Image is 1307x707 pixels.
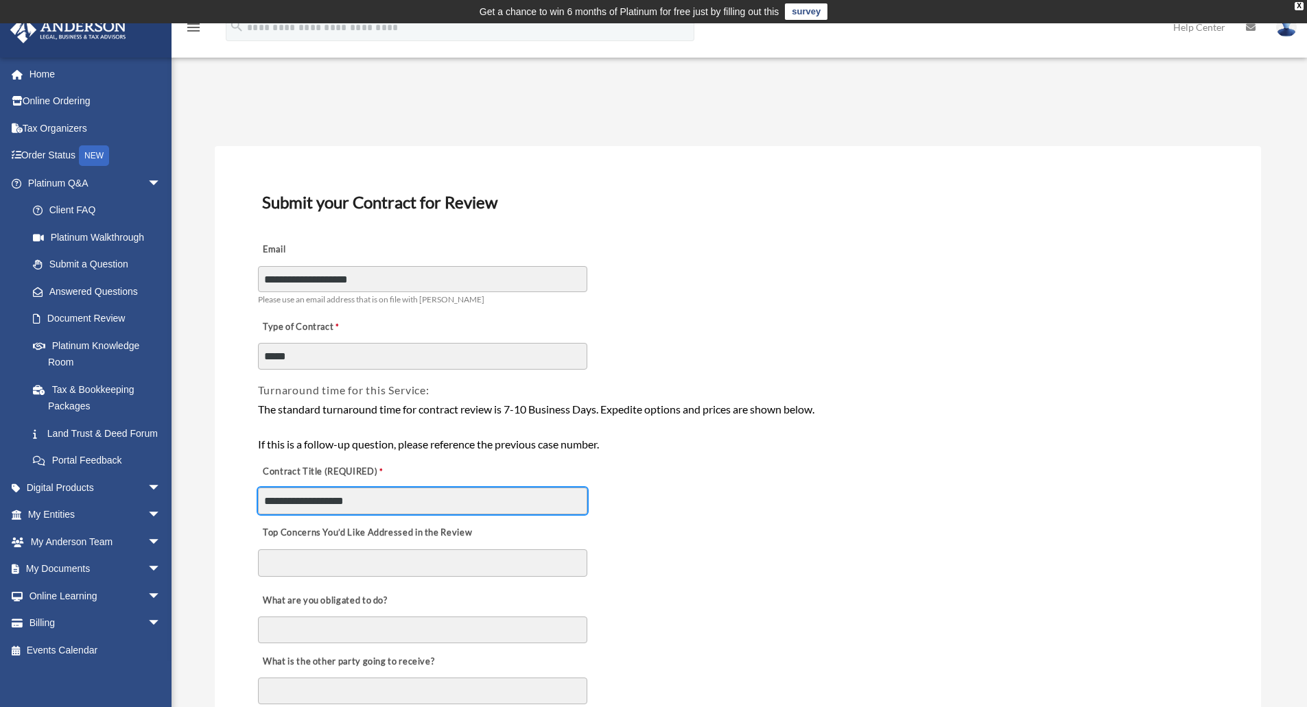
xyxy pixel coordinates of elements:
[10,169,182,197] a: Platinum Q&Aarrow_drop_down
[148,610,175,638] span: arrow_drop_down
[10,474,182,501] a: Digital Productsarrow_drop_down
[10,501,182,529] a: My Entitiesarrow_drop_down
[258,294,484,304] span: Please use an email address that is on file with [PERSON_NAME]
[229,19,244,34] i: search
[19,251,182,278] a: Submit a Question
[19,278,182,305] a: Answered Questions
[6,16,130,43] img: Anderson Advisors Platinum Portal
[148,555,175,584] span: arrow_drop_down
[480,3,779,20] div: Get a chance to win 6 months of Platinum for free just by filling out this
[10,528,182,555] a: My Anderson Teamarrow_drop_down
[19,420,182,447] a: Land Trust & Deed Forum
[148,169,175,197] span: arrow_drop_down
[10,610,182,637] a: Billingarrow_drop_down
[258,383,429,396] span: Turnaround time for this Service:
[148,474,175,502] span: arrow_drop_down
[148,501,175,529] span: arrow_drop_down
[10,60,182,88] a: Home
[185,24,202,36] a: menu
[148,582,175,610] span: arrow_drop_down
[258,241,395,260] label: Email
[10,582,182,610] a: Online Learningarrow_drop_down
[19,447,182,475] a: Portal Feedback
[258,652,438,671] label: What is the other party going to receive?
[10,142,182,170] a: Order StatusNEW
[10,636,182,664] a: Events Calendar
[1276,17,1297,37] img: User Pic
[10,88,182,115] a: Online Ordering
[258,591,395,610] label: What are you obligated to do?
[258,462,395,481] label: Contract Title (REQUIRED)
[1295,2,1304,10] div: close
[79,145,109,166] div: NEW
[257,188,1219,217] h3: Submit your Contract for Review
[258,523,476,542] label: Top Concerns You’d Like Addressed in the Review
[185,19,202,36] i: menu
[148,528,175,556] span: arrow_drop_down
[785,3,827,20] a: survey
[19,332,182,376] a: Platinum Knowledge Room
[10,555,182,583] a: My Documentsarrow_drop_down
[10,115,182,142] a: Tax Organizers
[19,197,182,224] a: Client FAQ
[19,224,182,251] a: Platinum Walkthrough
[19,376,182,420] a: Tax & Bookkeeping Packages
[19,305,175,333] a: Document Review
[258,400,1218,453] div: The standard turnaround time for contract review is 7-10 Business Days. Expedite options and pric...
[258,317,395,337] label: Type of Contract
